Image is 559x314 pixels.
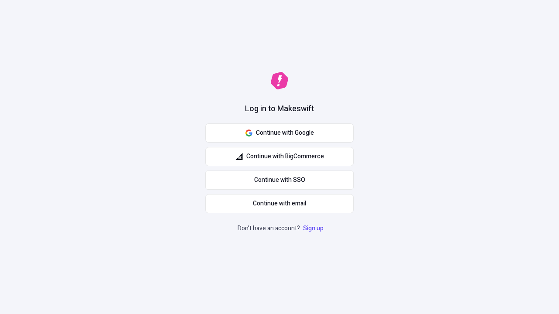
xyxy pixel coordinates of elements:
button: Continue with Google [205,123,354,143]
h1: Log in to Makeswift [245,103,314,115]
button: Continue with BigCommerce [205,147,354,166]
span: Continue with email [253,199,306,208]
a: Continue with SSO [205,171,354,190]
p: Don't have an account? [238,224,325,233]
a: Sign up [301,224,325,233]
span: Continue with BigCommerce [246,152,324,161]
span: Continue with Google [256,128,314,138]
button: Continue with email [205,194,354,213]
